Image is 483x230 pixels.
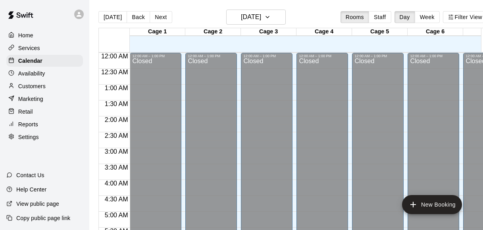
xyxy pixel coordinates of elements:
span: 4:00 AM [103,180,130,187]
span: 2:00 AM [103,116,130,123]
span: 1:30 AM [103,101,130,107]
span: 2:30 AM [103,132,130,139]
div: Cage 5 [352,28,408,36]
div: 12:00 AM – 1:00 PM [354,54,401,58]
a: Calendar [6,55,83,67]
p: Services [18,44,40,52]
p: Home [18,31,33,39]
button: [DATE] [98,11,127,23]
h6: [DATE] [241,12,261,23]
a: Home [6,29,83,41]
p: Marketing [18,95,43,103]
button: add [402,195,462,214]
span: 12:00 AM [99,53,130,60]
div: Cage 1 [130,28,185,36]
a: Availability [6,68,83,79]
div: Cage 2 [185,28,241,36]
span: 4:30 AM [103,196,130,203]
button: Back [127,11,150,23]
button: Rooms [341,11,369,23]
div: Cage 4 [296,28,352,36]
button: Next [150,11,172,23]
span: 3:30 AM [103,164,130,171]
p: Reports [18,120,38,128]
a: Customers [6,80,83,92]
span: 12:30 AM [99,69,130,75]
p: Copy public page link [16,214,70,222]
div: 12:00 AM – 1:00 PM [132,54,179,58]
div: Cage 6 [408,28,463,36]
a: Services [6,42,83,54]
p: Help Center [16,186,46,193]
div: 12:00 AM – 1:00 PM [188,54,235,58]
p: Contact Us [16,171,44,179]
p: Calendar [18,57,42,65]
div: 12:00 AM – 1:00 PM [410,54,457,58]
p: Settings [18,133,39,141]
span: 1:00 AM [103,85,130,91]
p: Customers [18,82,46,90]
button: Week [415,11,440,23]
a: Retail [6,106,83,118]
a: Settings [6,131,83,143]
button: Staff [369,11,391,23]
div: Cage 3 [241,28,296,36]
p: View public page [16,200,59,208]
div: 12:00 AM – 1:00 PM [243,54,290,58]
p: Retail [18,108,33,116]
a: Marketing [6,93,83,105]
button: [DATE] [226,10,286,25]
a: Reports [6,118,83,130]
span: 5:00 AM [103,212,130,218]
button: Day [394,11,415,23]
span: 3:00 AM [103,148,130,155]
div: 12:00 AM – 1:00 PM [299,54,346,58]
p: Availability [18,70,45,77]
